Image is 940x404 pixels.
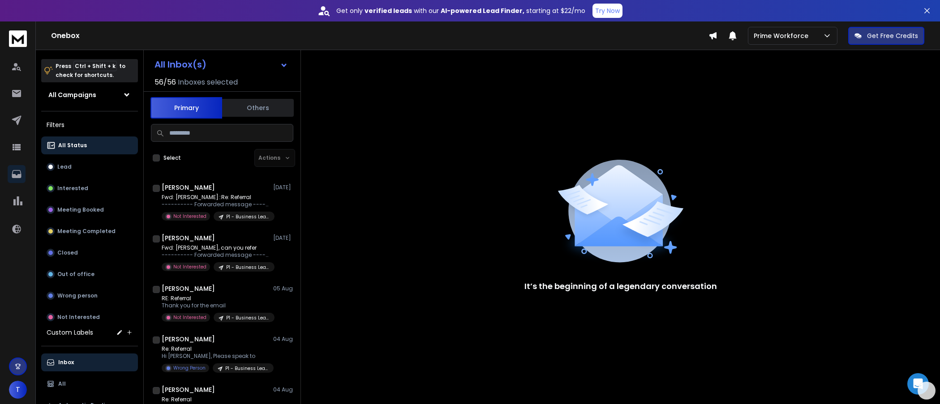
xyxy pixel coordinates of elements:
p: Re: Referral [162,396,269,403]
h1: [PERSON_NAME] [162,385,215,394]
p: Inbox [58,359,74,366]
p: Not Interested [173,213,206,220]
h1: [PERSON_NAME] [162,183,215,192]
button: Others [222,98,294,118]
p: All [58,380,66,387]
button: All Campaigns [41,86,138,104]
p: Wrong Person [173,365,206,371]
h3: Filters [41,119,138,131]
h3: Inboxes selected [178,77,238,88]
p: [DATE] [273,184,293,191]
p: Get Free Credits [867,31,918,40]
strong: verified leads [365,6,412,15]
p: P1 - Business Leaders [226,315,269,321]
p: It’s the beginning of a legendary conversation [524,280,717,293]
img: logo [9,30,27,47]
button: Get Free Credits [848,27,924,45]
h1: [PERSON_NAME] [162,335,215,344]
button: Try Now [592,4,622,18]
p: [DATE] [273,234,293,242]
p: P1 - Business Leaders [225,365,268,372]
div: Open Intercom Messenger [907,373,929,395]
h1: [PERSON_NAME] [162,284,215,293]
p: Re: Referral [162,345,269,353]
p: Press to check for shortcuts. [56,62,125,80]
p: Fwd: [PERSON_NAME]::Re: Referral [162,194,269,201]
p: Meeting Completed [57,228,116,235]
button: Inbox [41,353,138,371]
button: T [9,381,27,399]
p: Not Interested [173,264,206,270]
button: All [41,375,138,393]
button: Closed [41,244,138,262]
p: ---------- Forwarded message --------- From: [162,201,269,208]
p: Not Interested [57,314,100,321]
span: 56 / 56 [155,77,176,88]
button: Not Interested [41,308,138,326]
p: Get only with our starting at $22/mo [336,6,585,15]
p: All Status [58,142,87,149]
button: All Inbox(s) [147,55,295,73]
p: P1 - Business Leaders [226,264,269,271]
p: Prime Workforce [754,31,812,40]
h1: Onebox [51,30,708,41]
h1: All Campaigns [48,90,96,99]
p: P1 - Business Leaders [226,213,269,220]
p: ---------- Forwarded message --------- From: [162,251,269,259]
button: Lead [41,158,138,176]
p: 05 Aug [273,285,293,292]
button: Wrong person [41,287,138,305]
button: Meeting Completed [41,222,138,240]
p: Try Now [595,6,620,15]
h1: All Inbox(s) [155,60,206,69]
p: Closed [57,249,78,256]
button: Out of office [41,265,138,283]
p: Not Interested [173,314,206,321]
label: Select [163,154,181,162]
p: Lead [57,163,72,170]
p: Interested [57,185,88,192]
h3: Custom Labels [47,328,93,337]
p: Fwd: [PERSON_NAME], can you refer [162,244,269,251]
p: Out of office [57,271,94,278]
p: 04 Aug [273,336,293,343]
button: Meeting Booked [41,201,138,219]
button: Primary [150,97,222,119]
p: RE: Referral [162,295,269,302]
p: 04 Aug [273,386,293,393]
p: Meeting Booked [57,206,104,213]
span: Ctrl + Shift + k [73,61,117,71]
p: Wrong person [57,292,98,299]
button: All Status [41,136,138,154]
h1: [PERSON_NAME] [162,234,215,242]
button: Interested [41,179,138,197]
strong: AI-powered Lead Finder, [441,6,524,15]
p: Thank you for the email [162,302,269,309]
p: Hi [PERSON_NAME], Please speak to [162,353,269,360]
